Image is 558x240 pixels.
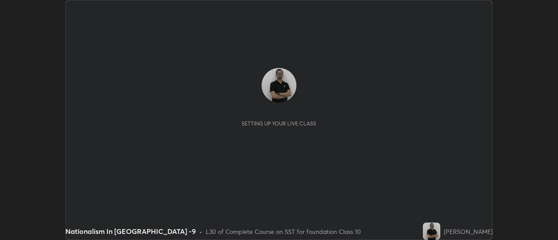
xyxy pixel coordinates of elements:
[242,120,316,127] div: Setting up your live class
[423,223,440,240] img: 7ad5f3292db94d408dae868f010798d5.jpg
[262,68,296,103] img: 7ad5f3292db94d408dae868f010798d5.jpg
[444,227,493,236] div: [PERSON_NAME]
[199,227,202,236] div: •
[65,226,196,237] div: Nationalism In [GEOGRAPHIC_DATA] -9
[206,227,361,236] div: L30 of Complete Course on SST for foundation Class 10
